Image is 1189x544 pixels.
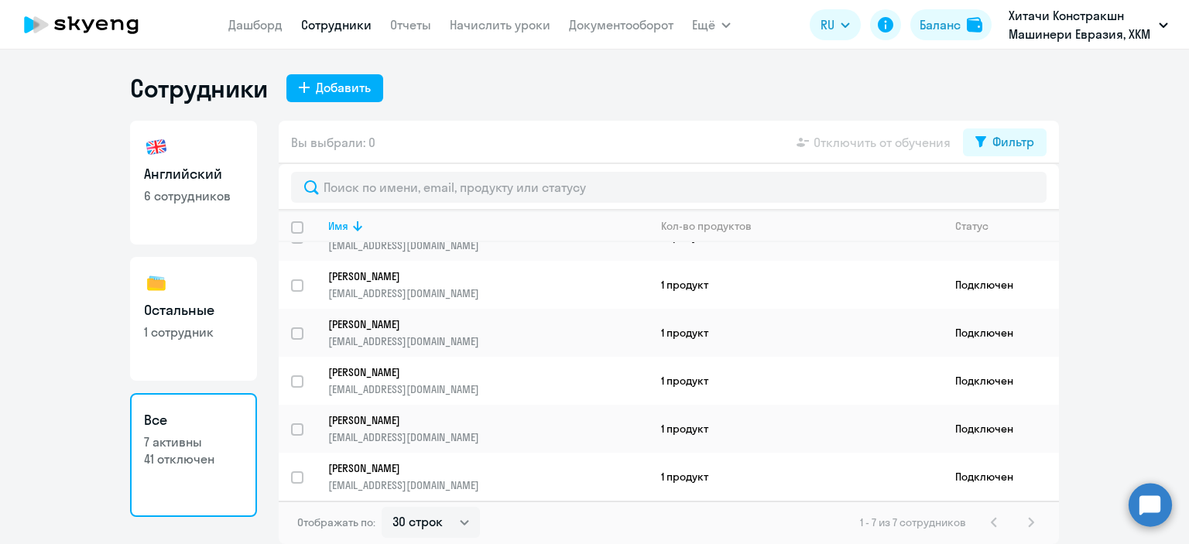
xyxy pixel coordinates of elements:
p: 6 сотрудников [144,187,243,204]
div: Имя [328,219,348,233]
span: 1 - 7 из 7 сотрудников [860,515,966,529]
a: Остальные1 сотрудник [130,257,257,381]
a: [PERSON_NAME][EMAIL_ADDRESS][DOMAIN_NAME] [328,365,648,396]
p: [PERSON_NAME] [328,461,627,475]
p: [EMAIL_ADDRESS][DOMAIN_NAME] [328,478,648,492]
td: Подключен [943,405,1059,453]
p: 41 отключен [144,450,243,467]
img: others [144,271,169,296]
input: Поиск по имени, email, продукту или статусу [291,172,1047,203]
div: Добавить [316,78,371,97]
p: [PERSON_NAME] [328,365,627,379]
h1: Сотрудники [130,73,268,104]
a: [PERSON_NAME][EMAIL_ADDRESS][DOMAIN_NAME] [328,461,648,492]
span: RU [821,15,834,34]
div: Статус [955,219,989,233]
p: [EMAIL_ADDRESS][DOMAIN_NAME] [328,382,648,396]
button: Фильтр [963,128,1047,156]
td: Подключен [943,261,1059,309]
button: Ещё [692,9,731,40]
span: Вы выбрали: 0 [291,133,375,152]
div: Кол-во продуктов [661,219,942,233]
a: Начислить уроки [450,17,550,33]
td: Подключен [943,453,1059,501]
h3: Все [144,410,243,430]
td: 1 продукт [649,357,943,405]
p: Хитачи Констракшн Машинери Евразия, ХКМ ЕВРАЗИЯ, ООО [1009,6,1153,43]
td: Подключен [943,357,1059,405]
p: [EMAIL_ADDRESS][DOMAIN_NAME] [328,286,648,300]
td: 1 продукт [649,309,943,357]
p: [PERSON_NAME] [328,317,627,331]
a: [PERSON_NAME][EMAIL_ADDRESS][DOMAIN_NAME] [328,317,648,348]
button: Добавить [286,74,383,102]
div: Имя [328,219,648,233]
a: Дашборд [228,17,283,33]
td: 1 продукт [649,453,943,501]
img: balance [967,17,982,33]
p: 1 сотрудник [144,323,243,340]
a: Отчеты [390,17,431,33]
a: [PERSON_NAME][EMAIL_ADDRESS][DOMAIN_NAME] [328,269,648,300]
h3: Английский [144,164,243,184]
a: Все7 активны41 отключен [130,393,257,517]
a: Сотрудники [301,17,372,33]
button: Балансbalance [910,9,992,40]
div: Фильтр [992,132,1034,151]
p: [EMAIL_ADDRESS][DOMAIN_NAME] [328,334,648,348]
div: Статус [955,219,1058,233]
h3: Остальные [144,300,243,320]
button: RU [810,9,861,40]
p: [EMAIL_ADDRESS][DOMAIN_NAME] [328,430,648,444]
p: [PERSON_NAME] [328,413,627,427]
p: 7 активны [144,433,243,450]
td: 1 продукт [649,261,943,309]
td: 1 продукт [649,405,943,453]
img: english [144,135,169,159]
div: Баланс [920,15,961,34]
p: [EMAIL_ADDRESS][DOMAIN_NAME] [328,238,648,252]
p: [PERSON_NAME] [328,269,627,283]
span: Ещё [692,15,715,34]
button: Хитачи Констракшн Машинери Евразия, ХКМ ЕВРАЗИЯ, ООО [1001,6,1176,43]
a: [PERSON_NAME][EMAIL_ADDRESS][DOMAIN_NAME] [328,413,648,444]
a: Документооборот [569,17,673,33]
span: Отображать по: [297,515,375,529]
a: Английский6 сотрудников [130,121,257,245]
td: Подключен [943,309,1059,357]
div: Кол-во продуктов [661,219,752,233]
